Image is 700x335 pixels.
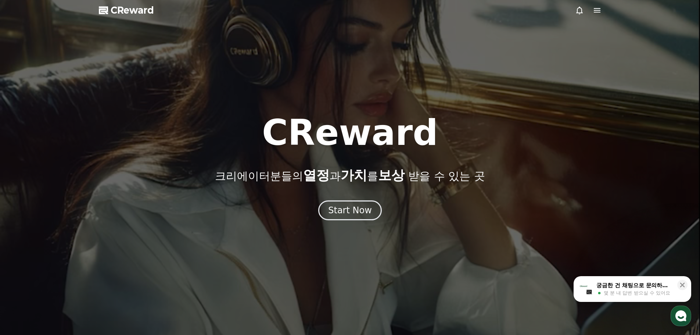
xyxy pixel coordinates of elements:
span: CReward [111,4,154,16]
p: 크리에이터분들의 과 를 받을 수 있는 곳 [215,168,485,183]
span: 가치 [341,168,367,183]
button: Start Now [318,200,382,220]
h1: CReward [262,115,438,150]
span: 열정 [303,168,330,183]
div: Start Now [328,204,372,216]
a: CReward [99,4,154,16]
span: 보상 [378,168,405,183]
a: Start Now [318,208,382,215]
